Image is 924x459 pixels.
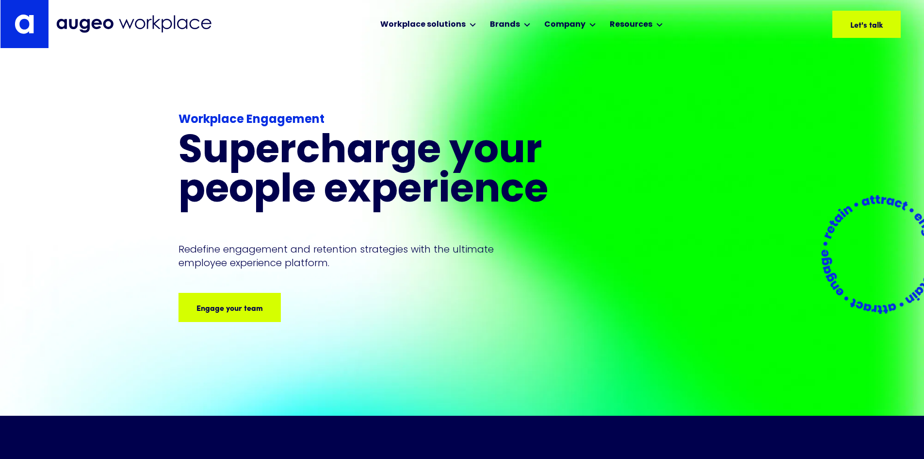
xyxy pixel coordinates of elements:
img: Augeo Workplace business unit full logo in mignight blue. [56,15,211,33]
div: Brands [490,19,520,31]
h1: Supercharge your people experience [178,133,598,211]
p: Redefine engagement and retention strategies with the ultimate employee experience platform. [178,242,512,270]
div: Workplace solutions [380,19,466,31]
img: Augeo's "a" monogram decorative logo in white. [15,14,34,34]
a: Let's talk [832,11,901,38]
div: Company [544,19,585,31]
div: Workplace Engagement [178,111,598,129]
a: Engage your team [178,293,281,322]
div: Resources [610,19,652,31]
